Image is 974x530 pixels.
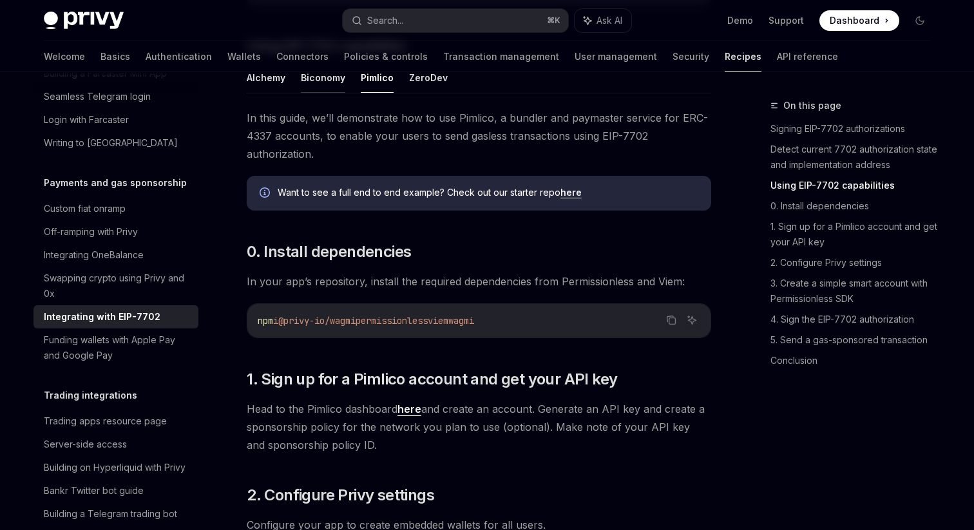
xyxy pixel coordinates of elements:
span: In this guide, we’ll demonstrate how to use Pimlico, a bundler and paymaster service for ERC-4337... [247,109,711,163]
span: Head to the Pimlico dashboard and create an account. Generate an API key and create a sponsorship... [247,400,711,454]
a: Custom fiat onramp [33,197,198,220]
span: i [273,315,278,327]
div: Off-ramping with Privy [44,224,138,240]
div: Seamless Telegram login [44,89,151,104]
span: Want to see a full end to end example? Check out our starter repo [278,186,698,199]
a: User management [575,41,657,72]
button: Pimlico [361,62,394,93]
a: Using EIP-7702 capabilities [770,175,941,196]
div: Building on Hyperliquid with Privy [44,460,186,475]
a: Server-side access [33,433,198,456]
a: Transaction management [443,41,559,72]
span: viem [428,315,448,327]
a: here [560,187,582,198]
a: 5. Send a gas-sponsored transaction [770,330,941,350]
a: Integrating with EIP-7702 [33,305,198,328]
a: Basics [100,41,130,72]
span: In your app’s repository, install the required dependencies from Permissionless and Viem: [247,272,711,290]
a: 4. Sign the EIP-7702 authorization [770,309,941,330]
a: Signing EIP-7702 authorizations [770,118,941,139]
a: Security [673,41,709,72]
div: Integrating OneBalance [44,247,144,263]
a: here [397,402,421,416]
button: ZeroDev [409,62,448,93]
div: Login with Farcaster [44,112,129,128]
span: permissionless [356,315,428,327]
a: 2. Configure Privy settings [770,252,941,273]
a: Wallets [227,41,261,72]
a: Authentication [146,41,212,72]
a: Building on Hyperliquid with Privy [33,456,198,479]
a: Login with Farcaster [33,108,198,131]
a: Dashboard [819,10,899,31]
button: Search...⌘K [343,9,568,32]
a: Policies & controls [344,41,428,72]
a: 0. Install dependencies [770,196,941,216]
a: Conclusion [770,350,941,371]
img: dark logo [44,12,124,30]
span: 1. Sign up for a Pimlico account and get your API key [247,369,617,390]
div: Writing to [GEOGRAPHIC_DATA] [44,135,178,151]
div: Funding wallets with Apple Pay and Google Pay [44,332,191,363]
a: Recipes [725,41,761,72]
button: Copy the contents from the code block [663,312,680,328]
div: Swapping crypto using Privy and 0x [44,270,191,301]
button: Toggle dark mode [910,10,930,31]
div: Building a Telegram trading bot [44,506,177,522]
a: Writing to [GEOGRAPHIC_DATA] [33,131,198,155]
div: Custom fiat onramp [44,201,126,216]
h5: Payments and gas sponsorship [44,175,187,191]
a: Detect current 7702 authorization state and implementation address [770,139,941,175]
button: Ask AI [575,9,631,32]
div: Integrating with EIP-7702 [44,309,160,325]
span: @privy-io/wagmi [278,315,356,327]
a: Bankr Twitter bot guide [33,479,198,502]
span: 2. Configure Privy settings [247,485,434,506]
a: 3. Create a simple smart account with Permissionless SDK [770,273,941,309]
span: 0. Install dependencies [247,241,411,262]
a: Trading apps resource page [33,410,198,433]
h5: Trading integrations [44,388,137,403]
button: Alchemy [247,62,285,93]
a: Demo [727,14,753,27]
span: ⌘ K [547,15,560,26]
a: Welcome [44,41,85,72]
span: wagmi [448,315,474,327]
button: Biconomy [301,62,345,93]
div: Trading apps resource page [44,413,167,429]
a: Support [769,14,804,27]
span: On this page [783,98,841,113]
a: API reference [777,41,838,72]
a: Integrating OneBalance [33,243,198,267]
span: Dashboard [830,14,879,27]
a: Connectors [276,41,329,72]
svg: Info [260,187,272,200]
a: Funding wallets with Apple Pay and Google Pay [33,328,198,367]
div: Search... [367,13,403,28]
a: Building a Telegram trading bot [33,502,198,525]
div: Server-side access [44,437,127,452]
button: Ask AI [683,312,700,328]
div: Bankr Twitter bot guide [44,483,144,498]
span: Ask AI [597,14,622,27]
a: 1. Sign up for a Pimlico account and get your API key [770,216,941,252]
span: npm [258,315,273,327]
a: Seamless Telegram login [33,85,198,108]
a: Swapping crypto using Privy and 0x [33,267,198,305]
a: Off-ramping with Privy [33,220,198,243]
